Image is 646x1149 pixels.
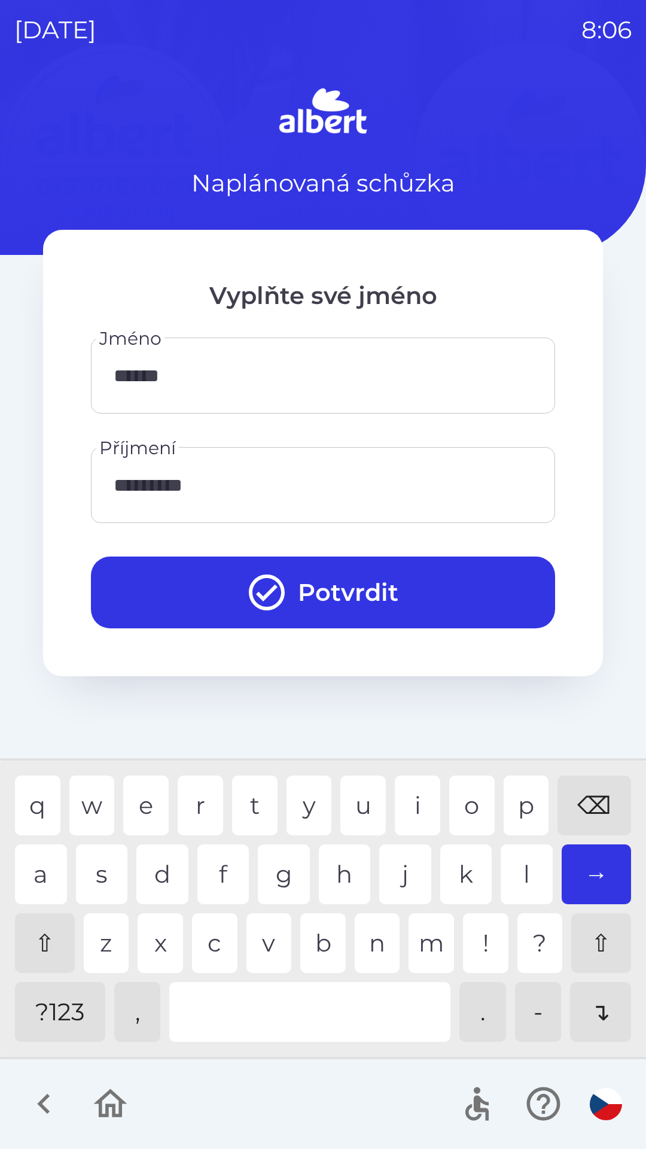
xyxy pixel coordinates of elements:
label: Příjmení [99,435,176,461]
button: Potvrdit [91,557,555,628]
p: Naplánovaná schůzka [191,165,455,201]
p: [DATE] [14,12,96,48]
p: 8:06 [581,12,632,48]
img: cs flag [590,1088,622,1120]
label: Jméno [99,326,161,351]
p: Vyplňte své jméno [91,278,555,314]
img: Logo [43,84,603,141]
